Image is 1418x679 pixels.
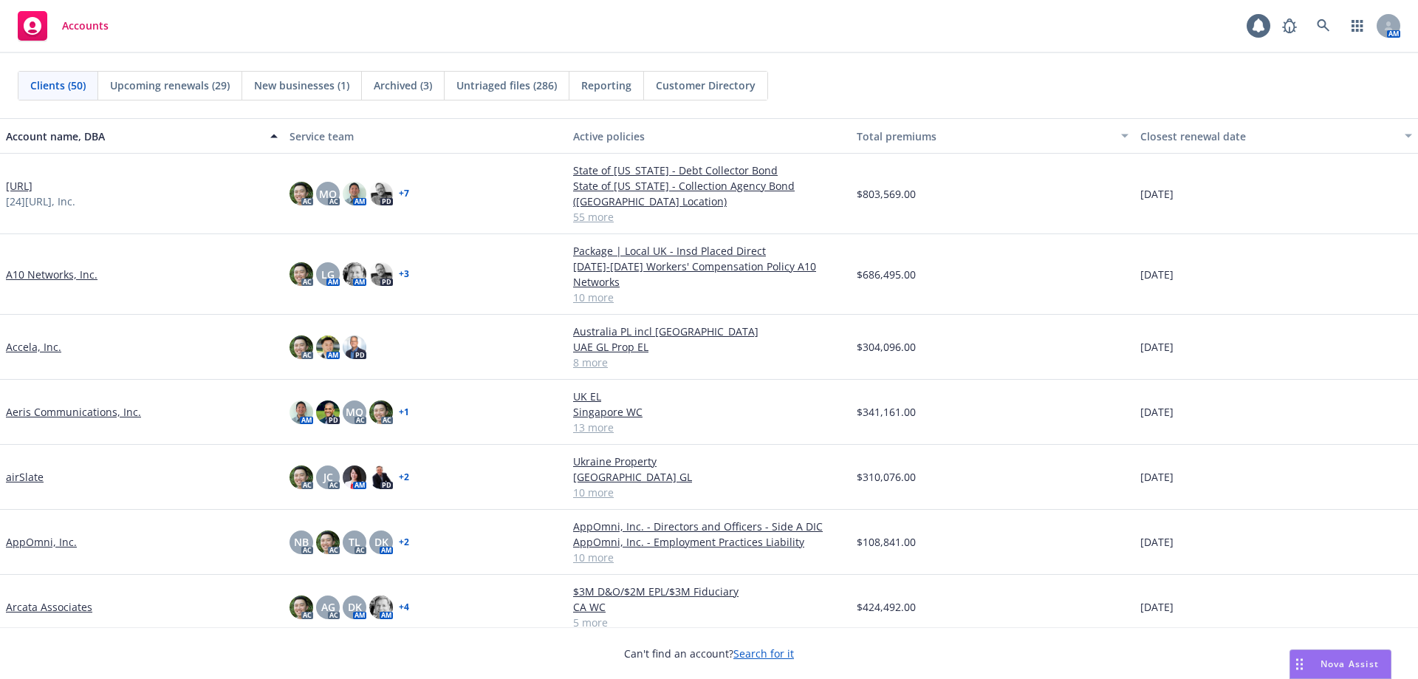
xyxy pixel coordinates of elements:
span: NB [294,534,309,550]
div: Active policies [573,129,845,144]
img: photo [290,262,313,286]
a: 10 more [573,550,845,565]
span: JC [323,469,333,485]
img: photo [343,182,366,205]
span: $803,569.00 [857,186,916,202]
a: + 3 [399,270,409,279]
span: Can't find an account? [624,646,794,661]
img: photo [290,335,313,359]
span: [DATE] [1140,599,1174,615]
div: Account name, DBA [6,129,261,144]
span: Archived (3) [374,78,432,93]
a: Search for it [733,646,794,661]
a: State of [US_STATE] - Debt Collector Bond [573,163,845,178]
a: Ukraine Property [573,454,845,469]
span: TL [349,534,360,550]
span: [DATE] [1140,186,1174,202]
a: $3M D&O/$2M EPL/$3M Fiduciary [573,584,845,599]
span: DK [348,599,362,615]
a: Aeris Communications, Inc. [6,404,141,420]
span: [DATE] [1140,339,1174,355]
img: photo [290,400,313,424]
a: Report a Bug [1275,11,1304,41]
span: Clients (50) [30,78,86,93]
img: photo [369,465,393,489]
button: Total premiums [851,118,1134,154]
span: MQ [346,404,363,420]
img: photo [316,530,340,554]
img: photo [369,262,393,286]
a: 13 more [573,420,845,435]
span: Customer Directory [656,78,756,93]
button: Nova Assist [1289,649,1391,679]
span: [DATE] [1140,267,1174,282]
img: photo [343,262,366,286]
a: + 1 [399,408,409,417]
img: photo [369,400,393,424]
button: Service team [284,118,567,154]
span: New businesses (1) [254,78,349,93]
button: Closest renewal date [1134,118,1418,154]
a: 10 more [573,290,845,305]
span: Untriaged files (286) [456,78,557,93]
a: + 4 [399,603,409,612]
a: State of [US_STATE] - Collection Agency Bond ([GEOGRAPHIC_DATA] Location) [573,178,845,209]
div: Total premiums [857,129,1112,144]
img: photo [343,465,366,489]
a: + 7 [399,189,409,198]
a: [URL] [6,178,32,194]
span: [DATE] [1140,469,1174,485]
img: photo [369,596,393,619]
a: airSlate [6,469,44,485]
a: UAE GL Prop EL [573,339,845,355]
img: photo [369,182,393,205]
span: [DATE] [1140,404,1174,420]
span: [24][URL], Inc. [6,194,75,209]
a: AppOmni, Inc. [6,534,77,550]
span: AG [321,599,335,615]
a: A10 Networks, Inc. [6,267,97,282]
a: AppOmni, Inc. - Directors and Officers - Side A DIC [573,519,845,534]
span: $686,495.00 [857,267,916,282]
img: photo [290,596,313,619]
span: $310,076.00 [857,469,916,485]
img: photo [290,465,313,489]
a: Australia PL incl [GEOGRAPHIC_DATA] [573,324,845,339]
a: [GEOGRAPHIC_DATA] GL [573,469,845,485]
img: photo [316,335,340,359]
a: Switch app [1343,11,1372,41]
span: Accounts [62,20,109,32]
a: Accela, Inc. [6,339,61,355]
span: MQ [319,186,337,202]
img: photo [343,335,366,359]
span: $108,841.00 [857,534,916,550]
span: $341,161.00 [857,404,916,420]
a: + 2 [399,538,409,547]
span: $304,096.00 [857,339,916,355]
img: photo [316,400,340,424]
span: [DATE] [1140,534,1174,550]
a: UK EL [573,389,845,404]
span: Upcoming renewals (29) [110,78,230,93]
span: Nova Assist [1321,658,1379,670]
a: 10 more [573,485,845,500]
div: Closest renewal date [1140,129,1396,144]
a: Accounts [12,5,114,47]
span: Reporting [581,78,631,93]
a: Singapore WC [573,404,845,420]
a: 5 more [573,615,845,630]
a: 8 more [573,355,845,370]
a: 55 more [573,209,845,225]
div: Service team [290,129,561,144]
a: + 2 [399,473,409,482]
a: Package | Local UK - Insd Placed Direct [573,243,845,259]
a: CA WC [573,599,845,615]
a: Search [1309,11,1338,41]
a: Arcata Associates [6,599,92,615]
span: DK [374,534,388,550]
